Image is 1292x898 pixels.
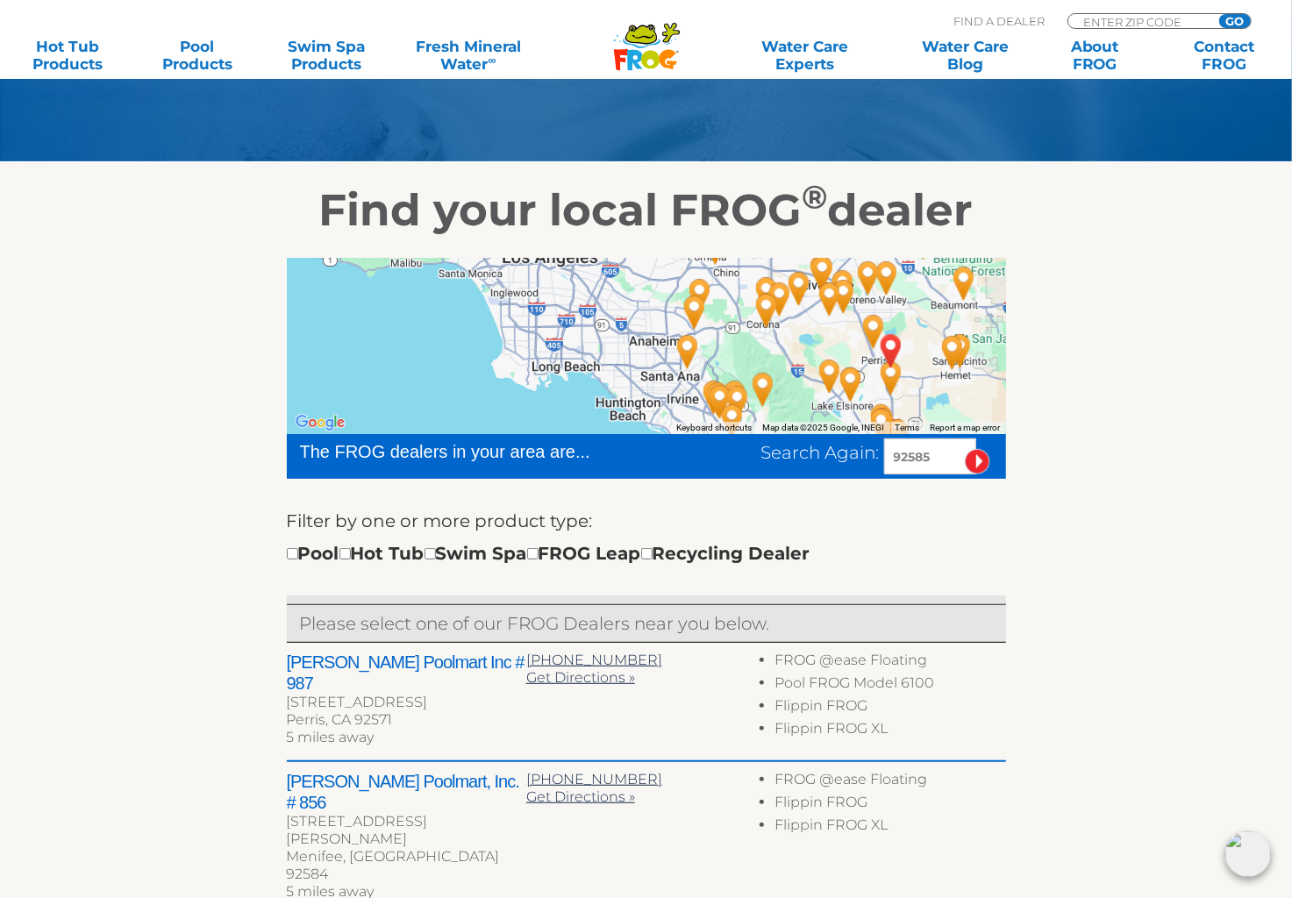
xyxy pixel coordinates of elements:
[953,13,1045,29] p: Find A Dealer
[698,375,739,423] div: Leslie's Poolmart, Inc. # 750 - 32 miles away.
[779,265,819,312] div: Leslie's Poolmart Inc # 130 - 20 miles away.
[916,38,1017,73] a: Water CareBlog
[965,449,990,474] input: Submit
[700,378,740,425] div: Mission Valley Spas - 32 miles away.
[291,411,349,434] img: Google
[717,379,758,426] div: Leslie's Poolmart, Inc. # 87 - 29 miles away.
[287,729,375,745] span: 5 miles away
[861,397,902,445] div: Leslie's Poolmart, Inc. # 940 - 13 miles away.
[896,423,920,432] a: Terms (opens in new tab)
[1045,38,1146,73] a: AboutFROG
[760,275,800,323] div: Spa Max - The Hot Tub Superstore - 22 miles away.
[287,771,526,813] h2: [PERSON_NAME] Poolmart, Inc. # 856
[863,401,903,448] div: Valley Hot Spring Spas - Murrieta - 13 miles away.
[287,507,593,535] label: Filter by one or more product type:
[823,263,863,310] div: Leslie's Poolmart, Inc. # 863 - 14 miles away.
[405,38,531,73] a: Fresh MineralWater∞
[774,697,1005,720] li: Flippin FROG
[932,329,973,376] div: Valley Pool & Spa Supply - 11 miles away.
[743,366,783,413] div: Leslie's Poolmart Inc # 1061 - 24 miles away.
[803,177,828,217] sup: ®
[871,327,911,374] div: MENIFEE, CA 92585
[774,720,1005,743] li: Flippin FROG XL
[810,275,850,323] div: Pacific Pool Supply - 14 miles away.
[146,38,247,73] a: PoolProducts
[861,402,902,449] div: CalWest Resort Living - 13 miles away.
[526,771,662,788] a: [PHONE_NUMBER]
[715,374,755,421] div: Aqua Paradise - Mission Viejo - 29 miles away.
[526,669,635,686] a: Get Directions »
[774,771,1005,794] li: FROG @ease Floating
[287,813,526,848] div: [STREET_ADDRESS][PERSON_NAME]
[287,694,526,711] div: [STREET_ADDRESS]
[871,354,911,402] div: Leslie's Poolmart, Inc. # 856 - 5 miles away.
[774,652,1005,674] li: FROG @ease Floating
[848,254,889,302] div: Leslie's Poolmart, Inc. # 180 - 14 miles away.
[810,353,850,400] div: Aloha Leisure Inc - 12 miles away.
[675,289,715,336] div: Leslie's Poolmart, Inc. # 848 - 36 miles away.
[1081,14,1200,29] input: Zip Code Form
[18,38,118,73] a: Hot TubProducts
[774,816,1005,839] li: Flippin FROG XL
[761,442,880,463] span: Search Again:
[287,539,810,567] div: Pool Hot Tub Swim Spa FROG Leap Recycling Dealer
[1219,14,1251,28] input: GO
[526,652,662,668] a: [PHONE_NUMBER]
[763,423,885,432] span: Map data ©2025 Google, INEGI
[774,674,1005,697] li: Pool FROG Model 6100
[944,260,984,307] div: Leslie's Poolmart Inc # 1062 - 18 miles away.
[694,374,734,421] div: Aqua Paradise - Laguna Hills - 33 miles away.
[300,609,993,638] p: Please select one of our FROG Dealers near you below.
[931,423,1001,432] a: Report a map error
[107,184,1186,237] h2: Find your local FROG dealer
[746,287,787,334] div: Leslie's Poolmart, Inc. # 850 - 24 miles away.
[853,308,894,355] div: Leslie's Poolmart Inc # 987 - 5 miles away.
[667,328,708,375] div: Leslie's Poolmart, Inc. # 266 - 37 miles away.
[824,273,864,320] div: Academy Pool & Spa Inc - 13 miles away.
[276,38,377,73] a: Swim SpaProducts
[877,421,917,468] div: Valley Hot Spring Spas - Temecula - 17 miles away.
[300,438,653,465] div: The FROG dealers in your area are...
[287,652,526,694] h2: [PERSON_NAME] Poolmart Inc # 987
[488,53,496,67] sup: ∞
[940,327,981,374] div: Leslie's Poolmart, Inc. # 443 - 12 miles away.
[680,272,720,319] div: Leslie's Poolmart, Inc. # 788 - 36 miles away.
[746,270,787,317] div: Leslie's Poolmart Inc # 117 - 25 miles away.
[287,711,526,729] div: Perris, CA 92571
[712,397,753,445] div: Blue Haven Pools - Orange County - 31 miles away.
[878,412,918,460] div: Leslie's Poolmart Inc # 408 - 15 miles away.
[291,411,349,434] a: Open this area in Google Maps (opens a new window)
[526,788,635,805] a: Get Directions »
[287,848,526,883] div: Menifee, [GEOGRAPHIC_DATA] 92584
[867,254,907,302] div: Inland Empire Hot Spring Spas - 13 miles away.
[1174,38,1274,73] a: ContactFROG
[677,422,753,434] button: Keyboard shortcuts
[831,360,871,408] div: Dolphin Pool & Spa Centers - 9 miles away.
[774,794,1005,816] li: Flippin FROG
[724,38,887,73] a: Water CareExperts
[1225,831,1271,877] img: openIcon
